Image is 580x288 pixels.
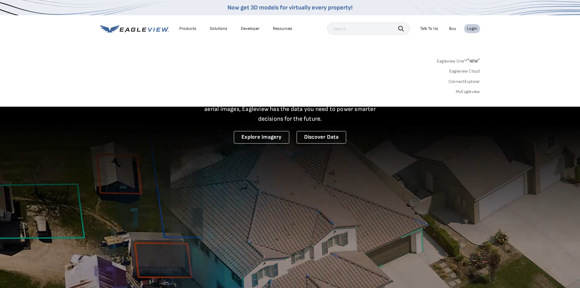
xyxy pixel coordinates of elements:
[197,94,383,124] p: A new era starts here. Built on more than 3.5 billion high-resolution aerial images, Eagleview ha...
[327,23,410,35] input: Search
[449,26,456,31] a: Buy
[456,89,480,94] a: MyEagleview
[234,131,289,144] a: Explore Imagery
[420,26,438,31] div: Talk To Us
[179,26,196,31] div: Products
[448,79,480,84] a: ConnectExplorer
[273,26,292,31] div: Resources
[449,69,480,74] a: Eagleview Cloud
[297,131,346,144] a: Discover Data
[467,26,477,31] div: Login
[437,57,480,64] a: Eagleview One™*NEW*
[467,59,480,64] span: NEW
[210,26,227,31] div: Solutions
[241,26,259,31] a: Developer
[227,4,353,11] a: Now get 3D models for virtually every property!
